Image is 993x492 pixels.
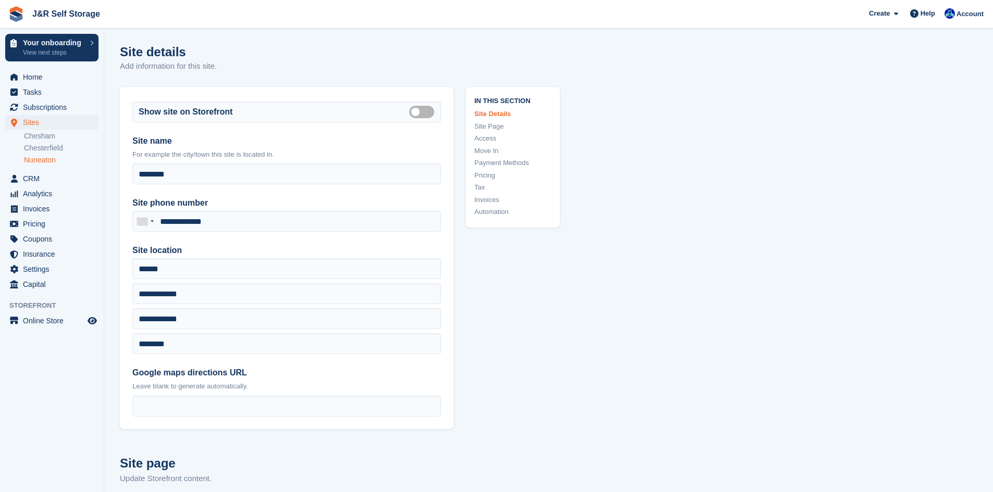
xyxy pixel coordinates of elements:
a: J&R Self Storage [28,5,104,22]
a: menu [5,201,99,216]
span: Sites [23,115,85,130]
a: Preview store [86,314,99,327]
a: Site Page [474,121,551,132]
span: Account [957,9,984,19]
p: Leave blank to generate automatically. [132,381,441,392]
span: Capital [23,277,85,292]
label: Site name [132,135,441,147]
a: Nuneaton [24,155,99,165]
span: Pricing [23,217,85,231]
a: Chesterfield [24,143,99,153]
span: Coupons [23,232,85,246]
span: Online Store [23,313,85,328]
img: stora-icon-8386f47178a22dfd0bd8f6a31ec36ba5ce8667c1dd55bd0f319d3a0aa187defe.svg [8,6,24,22]
a: Move In [474,146,551,156]
label: Site location [132,244,441,257]
a: Invoices [474,195,551,205]
h2: Site page [120,454,453,473]
span: Home [23,70,85,84]
span: Subscriptions [23,100,85,115]
a: menu [5,186,99,201]
span: Insurance [23,247,85,261]
span: Invoices [23,201,85,216]
a: Pricing [474,170,551,181]
span: Settings [23,262,85,276]
p: Update Storefront content. [120,473,453,485]
span: Storefront [9,300,104,311]
label: Google maps directions URL [132,367,441,379]
a: menu [5,100,99,115]
a: menu [5,262,99,276]
p: For example the city/town this site is located in. [132,149,441,160]
h1: Site details [120,45,217,59]
span: Help [921,8,935,19]
span: Analytics [23,186,85,201]
a: menu [5,115,99,130]
a: Payment Methods [474,158,551,168]
p: Your onboarding [23,39,85,46]
p: Add information for this site. [120,60,217,72]
span: Create [869,8,890,19]
span: CRM [23,171,85,186]
label: Show site on Storefront [139,106,232,118]
a: Site Details [474,109,551,119]
span: Tasks [23,85,85,99]
a: menu [5,247,99,261]
span: In this section [474,95,551,105]
a: menu [5,85,99,99]
a: menu [5,217,99,231]
img: Steve Revell [945,8,955,19]
a: menu [5,171,99,186]
p: View next steps [23,48,85,57]
a: menu [5,232,99,246]
a: menu [5,70,99,84]
a: menu [5,277,99,292]
label: Is public [409,111,438,112]
a: menu [5,313,99,328]
a: Tax [474,182,551,193]
a: Your onboarding View next steps [5,34,99,61]
a: Automation [474,207,551,217]
label: Site phone number [132,197,441,209]
a: Chesham [24,131,99,141]
a: Access [474,133,551,144]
